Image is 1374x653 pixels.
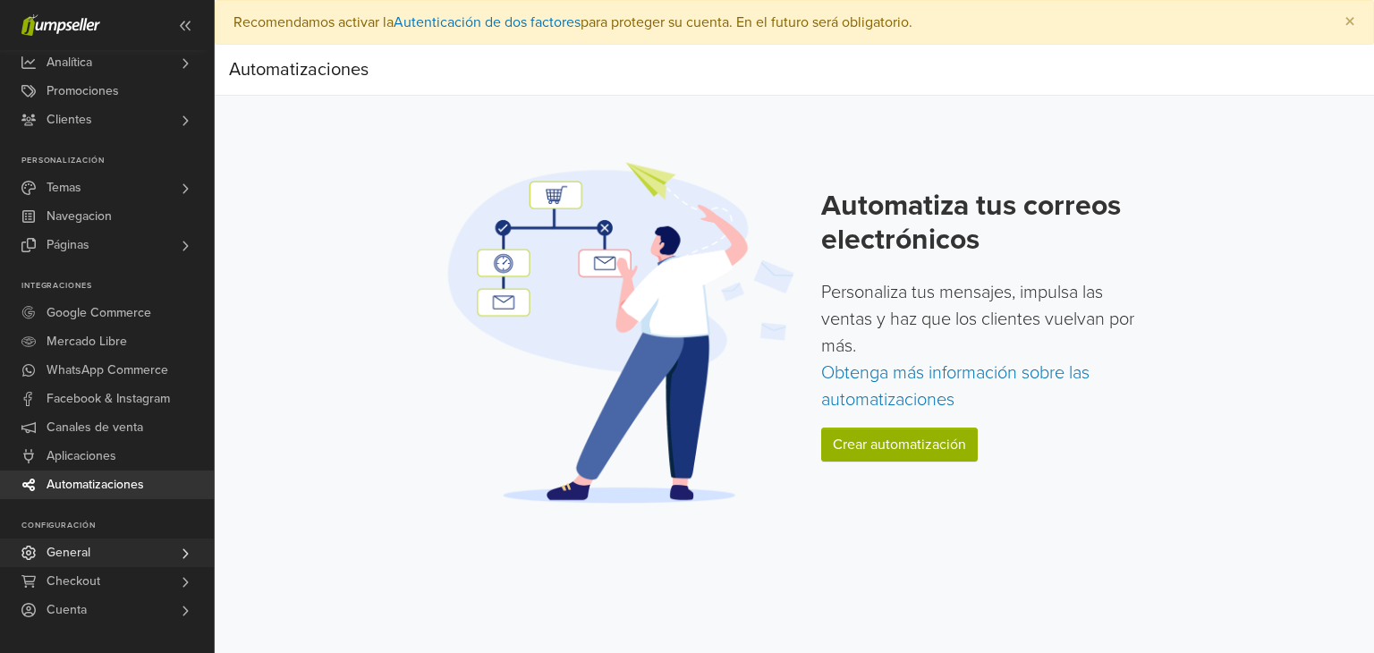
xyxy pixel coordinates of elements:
span: Checkout [47,567,100,596]
span: Google Commerce [47,299,151,327]
span: Facebook & Instagram [47,385,170,413]
span: Cuenta [47,596,87,624]
p: Configuración [21,521,214,531]
span: General [47,539,90,567]
span: WhatsApp Commerce [47,356,168,385]
button: Close [1327,1,1373,44]
span: Promociones [47,77,119,106]
span: Analítica [47,48,92,77]
a: Autenticación de dos factores [394,13,581,31]
h2: Automatiza tus correos electrónicos [821,189,1148,258]
a: Obtenga más información sobre las automatizaciones [821,362,1090,411]
a: Crear automatización [821,428,978,462]
span: Navegacion [47,202,112,231]
p: Integraciones [21,281,214,292]
span: Canales de venta [47,413,143,442]
span: Temas [47,174,81,202]
img: Automation [442,160,800,505]
p: Personaliza tus mensajes, impulsa las ventas y haz que los clientes vuelvan por más. [821,279,1148,413]
span: × [1344,9,1355,35]
span: Mercado Libre [47,327,127,356]
p: Personalización [21,156,214,166]
span: Páginas [47,231,89,259]
span: Automatizaciones [47,471,144,499]
span: Clientes [47,106,92,134]
div: Automatizaciones [229,52,369,88]
span: Aplicaciones [47,442,116,471]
